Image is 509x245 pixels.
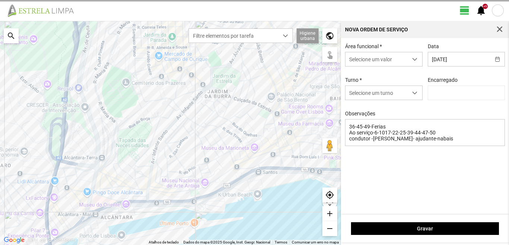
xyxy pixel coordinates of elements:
div: remove [322,221,337,236]
div: +9 [483,4,488,9]
span: Selecione um turno [345,86,408,100]
div: dropdown trigger [278,29,293,43]
div: public [322,28,337,43]
button: Arraste o Pegman para o mapa para abrir o Street View [322,138,337,153]
div: dropdown trigger [408,86,422,100]
button: Gravar [351,222,499,235]
div: search [4,28,19,43]
button: Atalhos de teclado [149,240,179,245]
div: touch_app [322,47,337,62]
span: Filtre elementos por tarefa [189,29,278,43]
span: Selecione um valor [345,52,408,66]
div: add [322,206,337,221]
span: Dados do mapa ©2025 Google, Inst. Geogr. Nacional [183,240,270,244]
label: Área funcional * [345,43,382,49]
img: Google [2,235,26,245]
div: Higiene urbana [297,28,319,43]
label: Observações [345,111,375,117]
label: Turno * [345,77,362,83]
a: Comunicar um erro no mapa [292,240,339,244]
div: Nova Ordem de Serviço [345,27,408,32]
a: Abrir esta área no Google Maps (abre uma nova janela) [2,235,26,245]
div: dropdown trigger [408,52,422,66]
label: Encarregado [428,77,458,83]
span: Gravar [355,226,495,232]
a: Termos [275,240,287,244]
div: my_location [322,187,337,202]
label: Data [428,43,439,49]
img: file [5,4,82,17]
span: view_day [459,5,470,16]
span: notifications [475,5,487,16]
